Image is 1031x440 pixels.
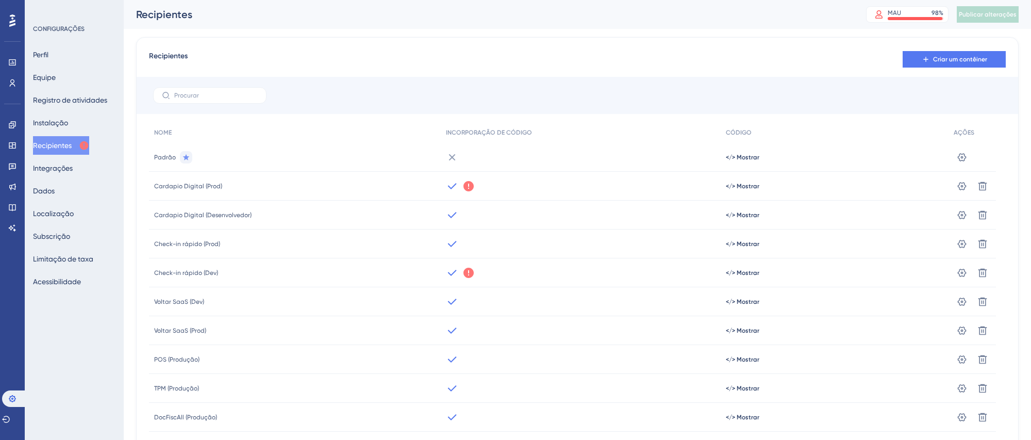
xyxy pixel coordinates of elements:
[33,141,72,150] font: Recipientes
[33,278,81,286] font: Acessibilidade
[154,298,204,305] font: Voltar SaaS (Dev)
[726,298,759,306] button: </> Mostrar
[154,129,172,136] font: NOME
[33,51,48,59] font: Perfil
[726,153,759,161] button: </> Mostrar
[154,414,217,421] font: DocFiscAll (Produção)
[726,413,759,421] button: </> Mostrar
[726,269,759,276] font: </> Mostrar
[154,183,222,190] font: Cardapio Digital (Prod)
[33,73,56,82] font: Equipe
[154,240,220,248] font: Check-in rápido (Prod)
[136,8,192,21] font: Recipientes
[33,182,55,200] button: Dados
[33,45,48,64] button: Perfil
[154,385,199,392] font: TPM (Produção)
[726,154,759,161] font: </> Mostrar
[154,356,199,363] font: POS (Produção)
[726,183,759,190] font: </> Mostrar
[33,119,68,127] font: Instalação
[33,68,56,87] button: Equipe
[726,240,759,248] button: </> Mostrar
[154,327,206,334] font: Voltar SaaS (Prod)
[33,209,74,218] font: Localização
[954,129,974,136] font: AÇÕES
[888,9,901,17] font: MAU
[33,164,73,172] font: Integrações
[932,9,939,17] font: 98
[154,211,252,219] font: Cardapio Digital (Desenvolvedor)
[33,187,55,195] font: Dados
[939,9,943,17] font: %
[726,384,759,393] button: </> Mostrar
[957,6,1019,23] button: Publicar alterações
[33,136,89,155] button: Recipientes
[33,96,107,104] font: Registro de atividades
[33,91,107,109] button: Registro de atividades
[33,204,74,223] button: Localização
[726,211,759,219] button: </> Mostrar
[726,327,759,334] font: </> Mostrar
[33,255,93,263] font: Limitação de taxa
[726,356,759,363] font: </> Mostrar
[726,385,759,392] font: </> Mostrar
[726,129,752,136] font: CÓDIGO
[154,269,218,276] font: Check-in rápido (Dev)
[33,159,73,177] button: Integrações
[726,355,759,364] button: </> Mostrar
[149,52,188,60] font: Recipientes
[903,51,1006,68] button: Criar um contêiner
[33,113,68,132] button: Instalação
[33,272,81,291] button: Acessibilidade
[959,11,1017,18] font: Publicar alterações
[33,227,70,246] button: Subscrição
[726,269,759,277] button: </> Mostrar
[174,92,258,99] input: Procurar
[726,327,759,335] button: </> Mostrar
[446,129,532,136] font: INCORPORAÇÃO DE CÓDIGO
[33,25,85,32] font: CONFIGURAÇÕES
[33,232,70,240] font: Subscrição
[33,250,93,268] button: Limitação de taxa
[933,56,987,63] font: Criar um contêiner
[726,182,759,190] button: </> Mostrar
[726,298,759,305] font: </> Mostrar
[726,414,759,421] font: </> Mostrar
[154,154,176,161] font: Padrão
